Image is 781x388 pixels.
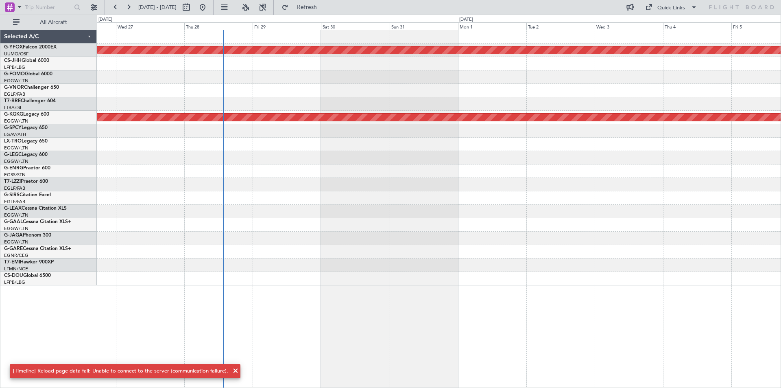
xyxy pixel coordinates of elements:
[4,139,22,144] span: LX-TRO
[4,260,20,265] span: T7-EMI
[4,58,22,63] span: CS-JHH
[4,99,56,103] a: T7-BREChallenger 604
[4,112,23,117] span: G-KGKG
[663,22,731,30] div: Thu 4
[4,166,50,171] a: G-ENRGPraetor 600
[4,219,23,224] span: G-GAAL
[4,252,28,259] a: EGNR/CEG
[4,206,67,211] a: G-LEAXCessna Citation XLS
[116,22,184,30] div: Wed 27
[4,260,54,265] a: T7-EMIHawker 900XP
[4,152,22,157] span: G-LEGC
[4,193,20,197] span: G-SIRS
[4,85,24,90] span: G-VNOR
[9,16,88,29] button: All Aircraft
[25,1,72,13] input: Trip Number
[4,212,28,218] a: EGGW/LTN
[458,22,526,30] div: Mon 1
[4,51,28,57] a: UUMO/OSF
[4,105,22,111] a: LTBA/ISL
[4,125,48,130] a: G-SPCYLegacy 650
[4,112,49,117] a: G-KGKGLegacy 600
[4,193,51,197] a: G-SIRSCitation Excel
[4,273,23,278] span: CS-DOU
[98,16,112,23] div: [DATE]
[4,166,23,171] span: G-ENRG
[4,239,28,245] a: EGGW/LTN
[4,246,71,251] a: G-GARECessna Citation XLS+
[4,233,51,238] a: G-JAGAPhenom 300
[4,125,22,130] span: G-SPCY
[138,4,177,11] span: [DATE] - [DATE]
[4,64,25,70] a: LFPB/LBG
[4,179,48,184] a: T7-LZZIPraetor 600
[526,22,595,30] div: Tue 2
[4,199,25,205] a: EGLF/FAB
[657,4,685,12] div: Quick Links
[4,145,28,151] a: EGGW/LTN
[4,99,21,103] span: T7-BRE
[4,233,23,238] span: G-JAGA
[4,266,28,272] a: LFMN/NCE
[290,4,324,10] span: Refresh
[4,139,48,144] a: LX-TROLegacy 650
[4,179,21,184] span: T7-LZZI
[253,22,321,30] div: Fri 29
[4,132,26,138] a: LGAV/ATH
[4,206,22,211] span: G-LEAX
[4,185,25,191] a: EGLF/FAB
[4,158,28,164] a: EGGW/LTN
[278,1,327,14] button: Refresh
[4,226,28,232] a: EGGW/LTN
[4,72,52,77] a: G-FOMOGlobal 6000
[595,22,663,30] div: Wed 3
[4,273,51,278] a: CS-DOUGlobal 6500
[184,22,253,30] div: Thu 28
[390,22,458,30] div: Sun 31
[4,246,23,251] span: G-GARE
[4,118,28,124] a: EGGW/LTN
[13,367,228,375] div: [Timeline] Reload page data fail: Unable to connect to the server (communication failure).
[4,152,48,157] a: G-LEGCLegacy 600
[4,91,25,97] a: EGLF/FAB
[4,279,25,285] a: LFPB/LBG
[21,20,86,25] span: All Aircraft
[321,22,389,30] div: Sat 30
[4,172,26,178] a: EGSS/STN
[4,78,28,84] a: EGGW/LTN
[4,45,23,50] span: G-YFOX
[4,58,49,63] a: CS-JHHGlobal 6000
[4,45,57,50] a: G-YFOXFalcon 2000EX
[641,1,701,14] button: Quick Links
[459,16,473,23] div: [DATE]
[4,72,25,77] span: G-FOMO
[4,85,59,90] a: G-VNORChallenger 650
[4,219,71,224] a: G-GAALCessna Citation XLS+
